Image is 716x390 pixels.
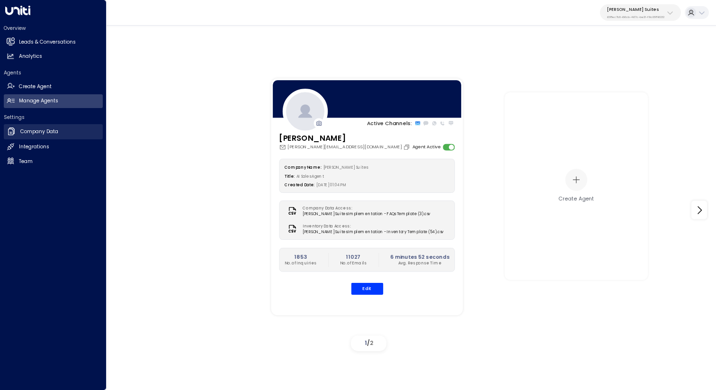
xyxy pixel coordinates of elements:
[4,124,103,139] a: Company Data
[390,261,449,266] p: Avg. Response Time
[365,339,367,347] span: 1
[403,144,412,150] button: Copy
[20,128,58,136] h2: Company Data
[302,229,443,235] span: [PERSON_NAME] Suites Implementation - Inventory Template (54).csv
[19,158,33,165] h2: Team
[296,173,324,179] span: AI Sales Agent
[607,15,664,19] p: 638ec7b5-66cb-467c-be2f-f19c05816232
[302,211,430,217] span: [PERSON_NAME] Suites Implementation - FAQs Template (3).csv
[340,261,367,266] p: No. of Emails
[285,261,317,266] p: No. of Inquiries
[412,144,440,150] label: Agent Active
[19,83,52,91] h2: Create Agent
[302,224,440,229] label: Inventory Data Access:
[367,119,412,127] p: Active Channels:
[4,35,103,49] a: Leads & Conversations
[4,25,103,32] h2: Overview
[285,173,295,179] label: Title:
[370,339,373,347] span: 2
[285,182,314,188] label: Created Date:
[302,206,427,211] label: Company Data Access:
[4,50,103,63] a: Analytics
[19,143,49,151] h2: Integrations
[351,283,383,295] button: Edit
[390,253,449,261] h2: 6 minutes 52 seconds
[351,336,386,351] div: /
[285,164,321,170] label: Company Name:
[4,94,103,108] a: Manage Agents
[4,154,103,168] a: Team
[4,69,103,76] h2: Agents
[340,253,367,261] h2: 11027
[4,140,103,154] a: Integrations
[19,53,42,60] h2: Analytics
[600,4,681,21] button: [PERSON_NAME] Suites638ec7b5-66cb-467c-be2f-f19c05816232
[279,132,412,144] h3: [PERSON_NAME]
[316,182,347,188] span: [DATE] 01:04 PM
[19,97,58,105] h2: Manage Agents
[323,164,368,170] span: [PERSON_NAME] Suites
[285,253,317,261] h2: 1853
[607,7,664,12] p: [PERSON_NAME] Suites
[559,195,594,203] div: Create Agent
[4,114,103,121] h2: Settings
[4,80,103,93] a: Create Agent
[279,144,412,150] div: [PERSON_NAME][EMAIL_ADDRESS][DOMAIN_NAME]
[19,38,76,46] h2: Leads & Conversations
